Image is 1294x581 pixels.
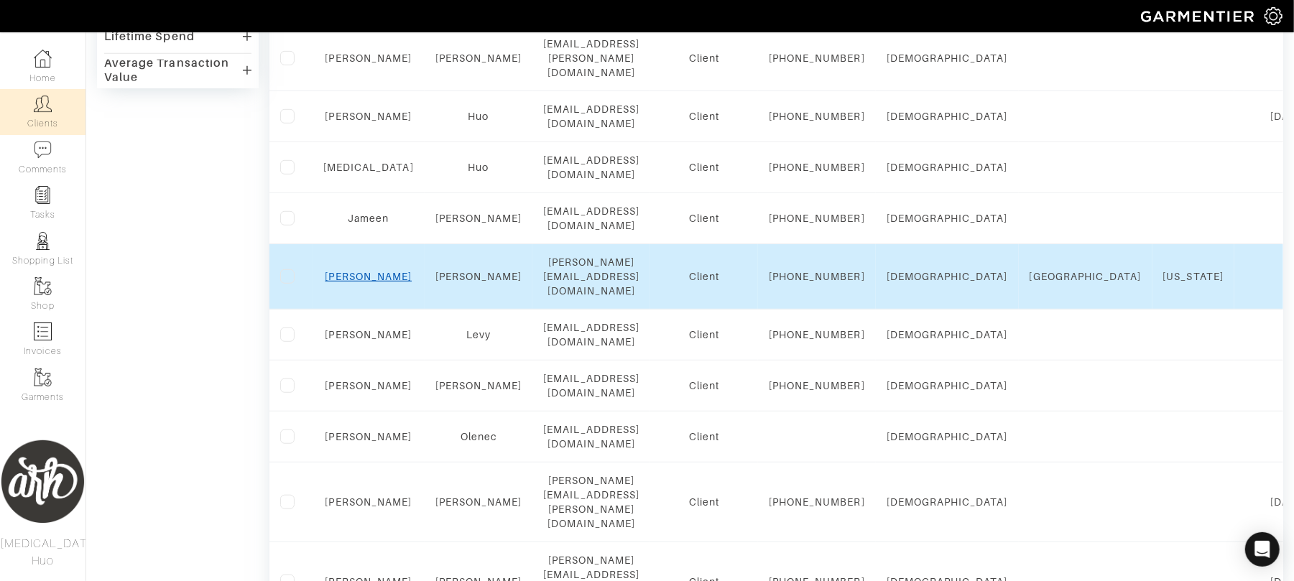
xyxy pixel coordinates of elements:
div: Client [661,327,747,342]
div: [DEMOGRAPHIC_DATA] [887,51,1008,65]
a: Huo [468,162,489,173]
img: garmentier-logo-header-white-b43fb05a5012e4ada735d5af1a66efaba907eab6374d6393d1fbf88cb4ef424d.png [1134,4,1265,29]
img: garments-icon-b7da505a4dc4fd61783c78ac3ca0ef83fa9d6f193b1c9dc38574b1d14d53ca28.png [34,368,52,386]
div: [EMAIL_ADDRESS][PERSON_NAME][DOMAIN_NAME] [543,37,639,80]
div: [PHONE_NUMBER] [769,269,865,284]
a: [PERSON_NAME] [325,380,412,391]
div: [US_STATE] [1163,269,1224,284]
a: [PERSON_NAME] [325,329,412,340]
div: [DEMOGRAPHIC_DATA] [887,109,1008,124]
div: [EMAIL_ADDRESS][DOMAIN_NAME] [543,320,639,349]
img: garments-icon-b7da505a4dc4fd61783c78ac3ca0ef83fa9d6f193b1c9dc38574b1d14d53ca28.png [34,277,52,295]
div: Client [661,211,747,226]
a: [PERSON_NAME] [325,111,412,122]
div: [DEMOGRAPHIC_DATA] [887,269,1008,284]
div: [EMAIL_ADDRESS][DOMAIN_NAME] [543,371,639,400]
div: [PERSON_NAME][EMAIL_ADDRESS][PERSON_NAME][DOMAIN_NAME] [543,473,639,531]
div: [PHONE_NUMBER] [769,160,865,175]
div: [GEOGRAPHIC_DATA] [1030,269,1142,284]
div: Open Intercom Messenger [1245,532,1280,567]
a: Levy [466,329,491,340]
div: [DEMOGRAPHIC_DATA] [887,160,1008,175]
a: [PERSON_NAME] [435,380,522,391]
img: dashboard-icon-dbcd8f5a0b271acd01030246c82b418ddd0df26cd7fceb0bd07c9910d44c42f6.png [34,50,52,68]
a: [PERSON_NAME] [325,52,412,64]
div: [PHONE_NUMBER] [769,51,865,65]
div: [DEMOGRAPHIC_DATA] [887,327,1008,342]
div: [DEMOGRAPHIC_DATA] [887,429,1008,444]
div: Client [661,495,747,509]
a: Huo [468,111,489,122]
a: [PERSON_NAME] [435,496,522,508]
a: [PERSON_NAME] [435,213,522,224]
div: [EMAIL_ADDRESS][DOMAIN_NAME] [543,204,639,233]
div: [DEMOGRAPHIC_DATA] [887,211,1008,226]
div: [PHONE_NUMBER] [769,109,865,124]
a: Olenec [461,431,496,442]
div: [DEMOGRAPHIC_DATA] [887,378,1008,393]
div: [EMAIL_ADDRESS][DOMAIN_NAME] [543,102,639,131]
div: [PHONE_NUMBER] [769,495,865,509]
div: Client [661,51,747,65]
img: comment-icon-a0a6a9ef722e966f86d9cbdc48e553b5cf19dbc54f86b18d962a5391bc8f6eb6.png [34,141,52,159]
img: stylists-icon-eb353228a002819b7ec25b43dbf5f0378dd9e0616d9560372ff212230b889e62.png [34,232,52,250]
a: [PERSON_NAME] [435,52,522,64]
div: [PHONE_NUMBER] [769,211,865,226]
a: [PERSON_NAME] [325,496,412,508]
a: [PERSON_NAME] [325,271,412,282]
div: Client [661,429,747,444]
div: Client [661,378,747,393]
div: Client [661,160,747,175]
div: Lifetime Spend [104,29,195,44]
a: [PERSON_NAME] [435,271,522,282]
img: gear-icon-white-bd11855cb880d31180b6d7d6211b90ccbf57a29d726f0c71d8c61bd08dd39cc2.png [1265,7,1283,25]
div: Client [661,109,747,124]
img: orders-icon-0abe47150d42831381b5fb84f609e132dff9fe21cb692f30cb5eec754e2cba89.png [34,322,52,340]
div: [PHONE_NUMBER] [769,327,865,342]
div: [PHONE_NUMBER] [769,378,865,393]
a: [MEDICAL_DATA] [323,162,414,173]
img: clients-icon-6bae9207a08558b7cb47a8932f037763ab4055f8c8b6bfacd5dc20c3e0201464.png [34,95,52,113]
div: Average Transaction Value [104,56,243,85]
div: [EMAIL_ADDRESS][DOMAIN_NAME] [543,422,639,451]
div: [EMAIL_ADDRESS][DOMAIN_NAME] [543,153,639,182]
div: Client [661,269,747,284]
div: [PERSON_NAME][EMAIL_ADDRESS][DOMAIN_NAME] [543,255,639,298]
img: reminder-icon-8004d30b9f0a5d33ae49ab947aed9ed385cf756f9e5892f1edd6e32f2345188e.png [34,186,52,204]
a: [PERSON_NAME] [325,431,412,442]
div: [DEMOGRAPHIC_DATA] [887,495,1008,509]
a: Jameen [348,213,389,224]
